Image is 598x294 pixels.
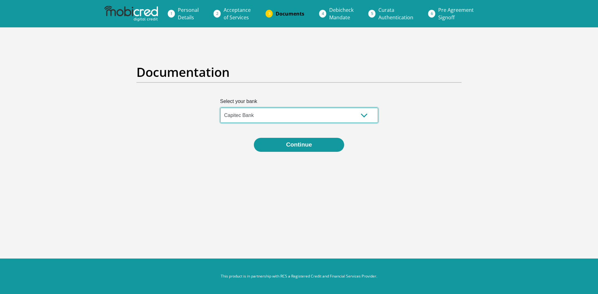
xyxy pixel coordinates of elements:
[104,6,158,21] img: mobicred logo
[438,7,474,21] span: Pre Agreement Signoff
[224,7,251,21] span: Acceptance of Services
[254,138,344,152] button: Continue
[220,98,378,108] label: Select your bank
[271,7,309,20] a: Documents
[173,4,204,24] a: PersonalDetails
[373,4,418,24] a: CurataAuthentication
[378,7,413,21] span: Curata Authentication
[276,10,304,17] span: Documents
[329,7,354,21] span: Debicheck Mandate
[126,273,472,279] p: This product is in partnership with RCS a Registered Credit and Financial Services Provider.
[136,65,462,80] h2: Documentation
[178,7,199,21] span: Personal Details
[219,4,256,24] a: Acceptanceof Services
[324,4,358,24] a: DebicheckMandate
[433,4,479,24] a: Pre AgreementSignoff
